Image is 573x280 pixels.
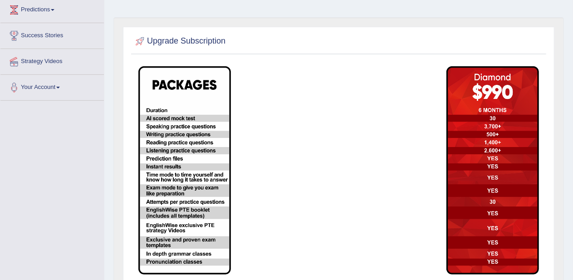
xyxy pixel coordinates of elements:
[133,34,225,48] h2: Upgrade Subscription
[0,23,104,46] a: Success Stories
[138,66,231,275] img: EW package
[0,49,104,72] a: Strategy Videos
[446,66,539,275] img: aud-sydney-diamond.png
[0,75,104,98] a: Your Account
